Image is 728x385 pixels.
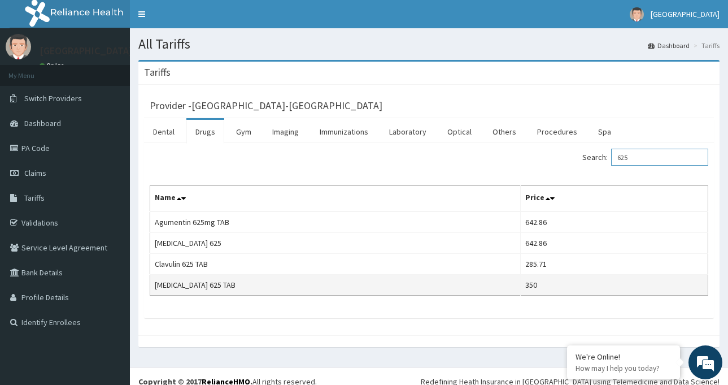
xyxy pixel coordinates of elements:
[138,37,720,51] h1: All Tariffs
[438,120,481,144] a: Optical
[576,352,672,362] div: We're Online!
[520,275,708,296] td: 350
[144,67,171,77] h3: Tariffs
[520,233,708,254] td: 642.86
[40,62,67,70] a: Online
[6,261,215,301] textarea: Type your message and hit 'Enter'
[227,120,260,144] a: Gym
[589,120,620,144] a: Spa
[59,63,190,78] div: Chat with us now
[24,168,46,178] span: Claims
[651,9,720,19] span: [GEOGRAPHIC_DATA]
[6,34,31,59] img: User Image
[150,186,521,212] th: Name
[150,275,521,296] td: [MEDICAL_DATA] 625 TAB
[150,101,382,111] h3: Provider - [GEOGRAPHIC_DATA]-[GEOGRAPHIC_DATA]
[186,120,224,144] a: Drugs
[528,120,586,144] a: Procedures
[311,120,377,144] a: Immunizations
[144,120,184,144] a: Dental
[483,120,525,144] a: Others
[582,149,708,166] label: Search:
[611,149,708,166] input: Search:
[263,120,308,144] a: Imaging
[380,120,435,144] a: Laboratory
[691,41,720,50] li: Tariffs
[150,211,521,233] td: Agumentin 625mg TAB
[24,193,45,203] span: Tariffs
[40,46,133,56] p: [GEOGRAPHIC_DATA]
[66,119,156,233] span: We're online!
[24,93,82,103] span: Switch Providers
[648,41,690,50] a: Dashboard
[150,233,521,254] td: [MEDICAL_DATA] 625
[150,254,521,275] td: Clavulin 625 TAB
[576,364,672,373] p: How may I help you today?
[520,211,708,233] td: 642.86
[21,57,46,85] img: d_794563401_company_1708531726252_794563401
[24,118,61,128] span: Dashboard
[185,6,212,33] div: Minimize live chat window
[630,7,644,21] img: User Image
[520,254,708,275] td: 285.71
[520,186,708,212] th: Price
